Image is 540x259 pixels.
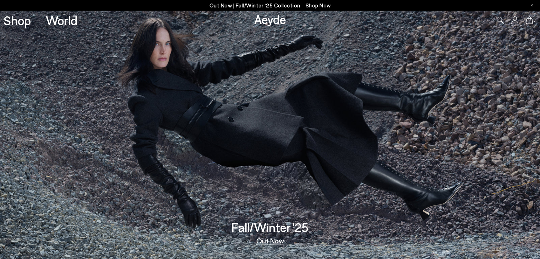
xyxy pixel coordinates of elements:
a: Aeyde [254,12,286,27]
a: Out Now [256,237,284,244]
span: 0 [533,18,536,22]
a: World [46,14,77,27]
span: Navigate to /collections/new-in [306,2,331,9]
a: 0 [526,16,533,24]
h3: Fall/Winter '25 [231,221,309,233]
p: Out Now | Fall/Winter ‘25 Collection [209,1,331,10]
a: Shop [4,14,31,27]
